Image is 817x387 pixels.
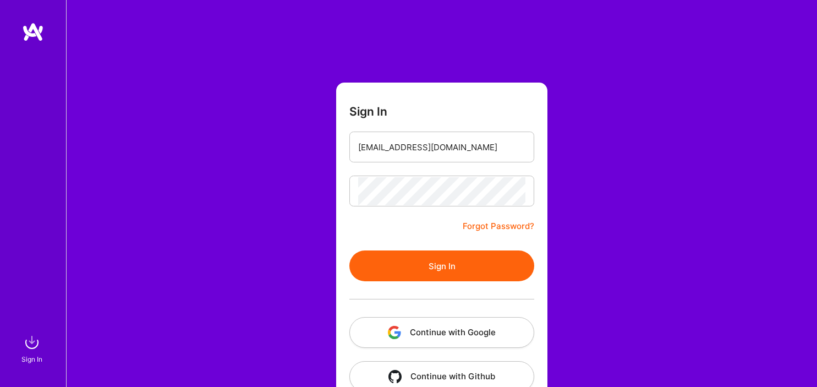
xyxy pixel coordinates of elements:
img: logo [22,22,44,42]
button: Sign In [349,250,534,281]
button: Continue with Google [349,317,534,348]
h3: Sign In [349,105,387,118]
a: Forgot Password? [463,220,534,233]
img: sign in [21,331,43,353]
div: Sign In [21,353,42,365]
img: icon [388,370,402,383]
input: Email... [358,133,525,161]
a: sign inSign In [23,331,43,365]
img: icon [388,326,401,339]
